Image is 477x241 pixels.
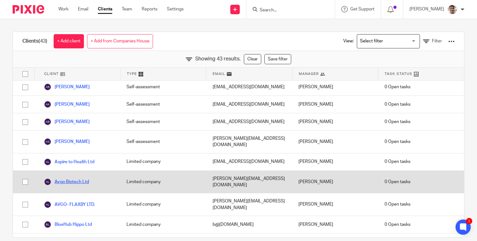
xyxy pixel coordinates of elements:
[44,118,90,126] a: [PERSON_NAME]
[38,39,47,44] span: (43)
[385,119,410,125] span: 0 Open tasks
[44,221,92,228] a: BlueHub Hippo Ltd
[58,6,68,12] a: Work
[206,193,292,216] div: [PERSON_NAME][EMAIL_ADDRESS][DOMAIN_NAME]
[292,96,378,113] div: [PERSON_NAME]
[44,101,90,108] a: [PERSON_NAME]
[44,158,51,166] img: svg%3E
[385,139,410,145] span: 0 Open tasks
[19,68,31,80] input: Select all
[120,153,206,170] div: Limited company
[120,193,206,216] div: Limited company
[206,96,292,113] div: [EMAIL_ADDRESS][DOMAIN_NAME]
[206,153,292,170] div: [EMAIL_ADDRESS][DOMAIN_NAME]
[350,7,374,11] span: Get Support
[264,54,291,64] a: Save filter
[385,201,410,207] span: 0 Open tasks
[167,6,184,12] a: Settings
[120,96,206,113] div: Self-assessment
[120,216,206,233] div: Limited company
[447,4,457,15] img: PXL_20240409_141816916.jpg
[292,171,378,193] div: [PERSON_NAME]
[44,83,51,91] img: svg%3E
[44,138,90,145] a: [PERSON_NAME]
[259,8,316,13] input: Search
[44,158,94,166] a: Aspire to Health Ltd
[206,131,292,153] div: [PERSON_NAME][EMAIL_ADDRESS][DOMAIN_NAME]
[120,78,206,96] div: Self-assessment
[44,71,59,77] span: Client
[195,55,241,63] span: Showing 43 results.
[409,6,444,12] p: [PERSON_NAME]
[78,6,88,12] a: Email
[385,101,410,108] span: 0 Open tasks
[44,101,51,108] img: svg%3E
[292,113,378,130] div: [PERSON_NAME]
[357,34,420,48] div: Search for option
[120,113,206,130] div: Self-assessment
[142,6,157,12] a: Reports
[44,221,51,228] img: svg%3E
[206,78,292,96] div: [EMAIL_ADDRESS][DOMAIN_NAME]
[292,153,378,170] div: [PERSON_NAME]
[292,216,378,233] div: [PERSON_NAME]
[120,171,206,193] div: Limited company
[334,32,455,51] div: View:
[299,71,319,77] span: Manager
[44,201,95,208] a: AVGO- FLAXBY LTD.
[87,34,153,48] a: + Add from Companies House
[385,84,410,90] span: 0 Open tasks
[358,36,416,47] input: Search for option
[120,131,206,153] div: Self-assessment
[385,158,410,165] span: 0 Open tasks
[44,118,51,126] img: svg%3E
[432,39,442,43] span: Filter
[292,193,378,216] div: [PERSON_NAME]
[385,221,410,228] span: 0 Open tasks
[466,218,472,224] div: 1
[292,131,378,153] div: [PERSON_NAME]
[206,216,292,233] div: b@[DOMAIN_NAME]
[385,179,410,185] span: 0 Open tasks
[98,6,112,12] a: Clients
[44,178,89,186] a: Avgo Biotech Ltd
[292,78,378,96] div: [PERSON_NAME]
[44,138,51,145] img: svg%3E
[122,6,132,12] a: Team
[22,38,47,45] h1: Clients
[206,113,292,130] div: [EMAIL_ADDRESS][DOMAIN_NAME]
[127,71,137,77] span: Type
[385,71,412,77] span: Task Status
[54,34,84,48] a: + Add client
[44,201,51,208] img: svg%3E
[13,5,44,14] img: Pixie
[44,178,51,186] img: svg%3E
[44,83,90,91] a: [PERSON_NAME]
[213,71,225,77] span: Email
[206,171,292,193] div: [PERSON_NAME][EMAIL_ADDRESS][DOMAIN_NAME]
[244,54,261,64] a: Clear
